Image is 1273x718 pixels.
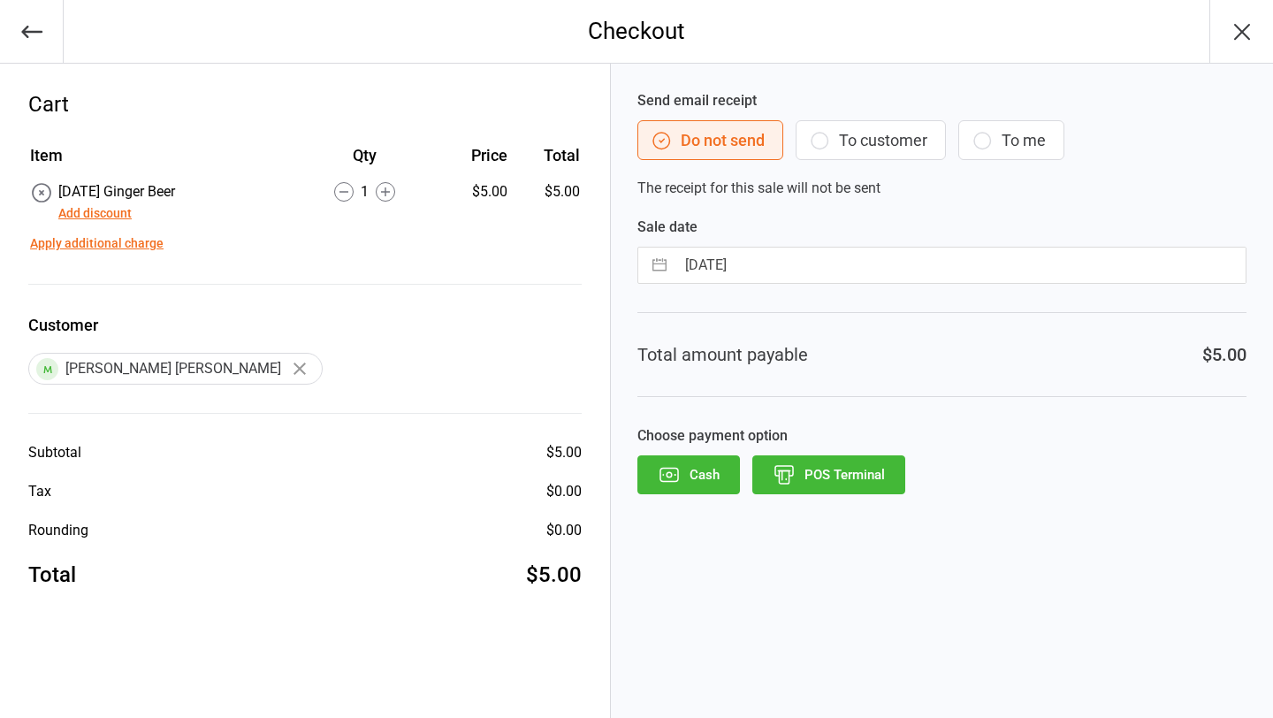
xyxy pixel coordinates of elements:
[796,120,946,160] button: To customer
[546,520,582,541] div: $0.00
[28,353,323,385] div: [PERSON_NAME] [PERSON_NAME]
[28,442,81,463] div: Subtotal
[515,143,580,179] th: Total
[28,520,88,541] div: Rounding
[637,425,1246,447] label: Choose payment option
[637,90,1246,199] div: The receipt for this sale will not be sent
[637,90,1246,111] label: Send email receipt
[637,120,783,160] button: Do not send
[438,181,508,202] div: $5.00
[30,143,291,179] th: Item
[637,341,808,368] div: Total amount payable
[28,481,51,502] div: Tax
[58,204,132,223] button: Add discount
[637,455,740,494] button: Cash
[546,442,582,463] div: $5.00
[438,143,508,167] div: Price
[293,143,436,179] th: Qty
[28,559,76,591] div: Total
[58,183,175,200] span: [DATE] Ginger Beer
[28,313,582,337] label: Customer
[293,181,436,202] div: 1
[1202,341,1246,368] div: $5.00
[752,455,905,494] button: POS Terminal
[30,234,164,253] button: Apply additional charge
[515,181,580,224] td: $5.00
[958,120,1064,160] button: To me
[526,559,582,591] div: $5.00
[546,481,582,502] div: $0.00
[28,88,582,120] div: Cart
[637,217,1246,238] label: Sale date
